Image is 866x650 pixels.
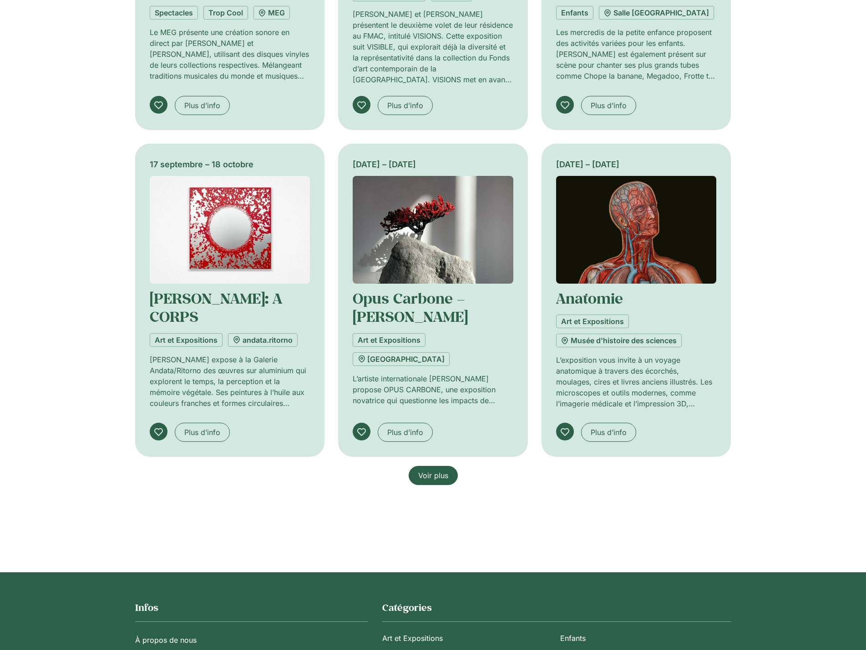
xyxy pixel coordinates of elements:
[556,158,717,170] div: [DATE] – [DATE]
[353,333,425,347] a: Art et Expositions
[382,629,553,647] a: Art et Expositions
[382,601,731,614] h2: Catégories
[378,96,433,115] a: Plus d’info
[556,6,593,20] a: Enfants
[228,333,298,347] a: andata.ritorno
[353,158,513,170] div: [DATE] – [DATE]
[556,334,682,347] a: Musée d'histoire des sciences
[150,354,310,409] p: [PERSON_NAME] expose à la Galerie Andata/Ritorno des œuvres sur aluminium qui explorent le temps,...
[556,176,717,284] img: Coolturalia - Anatomie
[203,6,248,20] a: Trop Cool
[253,6,290,20] a: MEG
[150,289,282,326] a: [PERSON_NAME]: A CORPS
[378,423,433,442] a: Plus d’info
[135,631,368,649] a: À propos de nous
[581,96,636,115] a: Plus d’info
[150,333,223,347] a: Art et Expositions
[581,423,636,442] a: Plus d’info
[418,470,448,481] span: Voir plus
[184,427,220,438] span: Plus d’info
[409,466,458,485] a: Voir plus
[353,352,450,366] a: [GEOGRAPHIC_DATA]
[175,423,230,442] a: Plus d’info
[150,158,310,170] div: 17 septembre – 18 octobre
[150,27,310,81] p: Le MEG présente une création sonore en direct par [PERSON_NAME] et [PERSON_NAME], utilisant des d...
[599,6,714,20] a: Salle [GEOGRAPHIC_DATA]
[560,629,731,647] a: Enfants
[150,6,198,20] a: Spectacles
[353,373,513,406] p: L’artiste internationale [PERSON_NAME] propose OPUS CARBONE, une exposition novatrice qui questio...
[353,289,468,326] a: Opus Carbone – [PERSON_NAME]
[387,100,423,111] span: Plus d’info
[184,100,220,111] span: Plus d’info
[387,427,423,438] span: Plus d’info
[556,315,629,328] a: Art et Expositions
[556,355,717,409] p: L’exposition vous invite à un voyage anatomique à travers des écorchés, moulages, cires et livres...
[556,289,623,308] a: Anatomie
[591,100,627,111] span: Plus d’info
[556,27,717,81] p: Les mercredis de la petite enfance proposent des activités variées pour les enfants. [PERSON_NAME...
[353,9,513,85] p: [PERSON_NAME] et [PERSON_NAME] présentent le deuxième volet de leur résidence au FMAC, intitulé V...
[175,96,230,115] a: Plus d’info
[135,601,368,614] h2: Infos
[591,427,627,438] span: Plus d’info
